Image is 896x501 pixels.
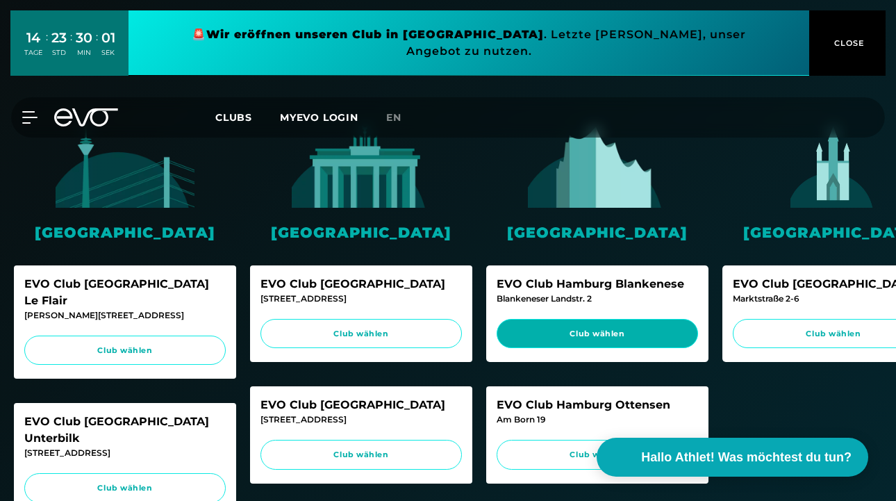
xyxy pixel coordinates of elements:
div: Blankeneser Landstr. 2 [497,293,698,305]
button: CLOSE [809,10,886,76]
a: Club wählen [497,319,698,349]
span: Club wählen [38,345,213,356]
img: evofitness [528,121,667,208]
span: Club wählen [510,328,685,340]
div: STD [51,48,67,58]
a: Club wählen [260,319,462,349]
div: [STREET_ADDRESS] [260,293,462,305]
a: Club wählen [497,440,698,470]
span: Hallo Athlet! Was möchtest du tun? [641,448,852,467]
button: Hallo Athlet! Was möchtest du tun? [597,438,868,477]
div: [GEOGRAPHIC_DATA] [486,222,708,243]
div: [STREET_ADDRESS] [24,447,226,459]
div: [GEOGRAPHIC_DATA] [14,222,236,243]
div: : [46,29,48,66]
div: SEK [101,48,115,58]
img: evofitness [56,121,194,208]
div: EVO Club [GEOGRAPHIC_DATA] [260,397,462,413]
div: TAGE [24,48,42,58]
span: Club wählen [510,449,685,461]
a: en [386,110,418,126]
div: : [96,29,98,66]
div: [GEOGRAPHIC_DATA] [250,222,472,243]
a: MYEVO LOGIN [280,111,358,124]
div: MIN [76,48,92,58]
div: EVO Club [GEOGRAPHIC_DATA] Le Flair [24,276,226,309]
a: Club wählen [24,336,226,366]
div: EVO Club Hamburg Blankenese [497,276,698,293]
div: [PERSON_NAME][STREET_ADDRESS] [24,309,226,322]
a: Club wählen [260,440,462,470]
span: en [386,111,401,124]
div: EVO Club Hamburg Ottensen [497,397,698,413]
div: [STREET_ADDRESS] [260,413,462,426]
img: evofitness [292,121,431,208]
span: Club wählen [274,449,449,461]
div: 01 [101,28,115,48]
span: Club wählen [38,482,213,494]
div: 14 [24,28,42,48]
span: Clubs [215,111,252,124]
div: : [70,29,72,66]
div: EVO Club [GEOGRAPHIC_DATA] Unterbilk [24,413,226,447]
div: 23 [51,28,67,48]
div: Am Born 19 [497,413,698,426]
a: Clubs [215,110,280,124]
span: CLOSE [831,37,865,49]
span: Club wählen [274,328,449,340]
div: 30 [76,28,92,48]
div: EVO Club [GEOGRAPHIC_DATA] [260,276,462,293]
